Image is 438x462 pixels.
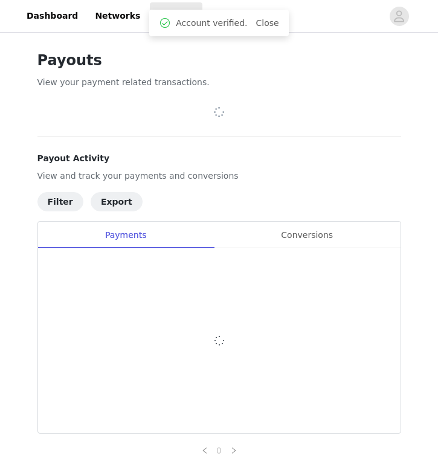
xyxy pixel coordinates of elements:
[37,50,401,71] h1: Payouts
[37,152,401,165] h4: Payout Activity
[201,447,208,454] i: icon: left
[213,444,226,457] a: 0
[91,192,143,211] button: Export
[227,443,241,458] li: Next Page
[37,170,401,182] p: View and track your payments and conversions
[230,447,237,454] i: icon: right
[19,2,85,30] a: Dashboard
[176,17,247,30] span: Account verified.
[37,76,401,89] p: View your payment related transactions.
[198,443,212,458] li: Previous Page
[214,222,401,249] div: Conversions
[150,2,202,30] a: Payouts
[256,18,279,28] a: Close
[88,2,147,30] a: Networks
[212,443,227,458] li: 0
[38,222,214,249] div: Payments
[393,7,405,26] div: avatar
[37,192,83,211] button: Filter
